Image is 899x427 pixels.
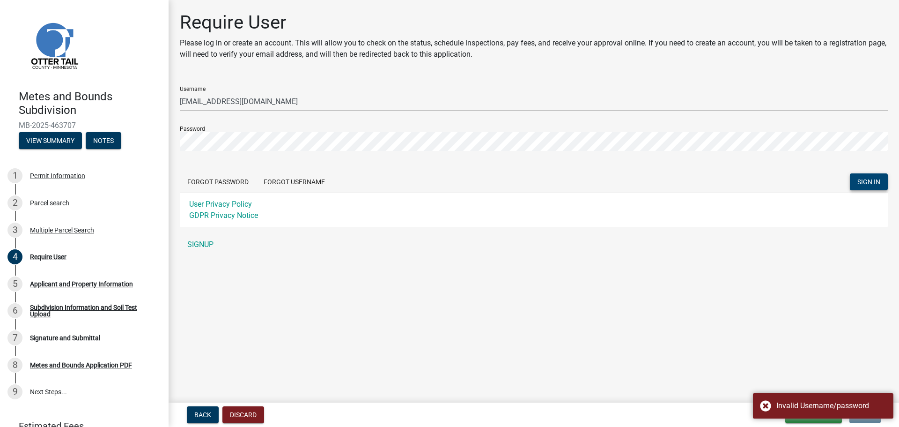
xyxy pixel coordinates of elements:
div: Subdivision Information and Soil Test Upload [30,304,154,317]
div: Multiple Parcel Search [30,227,94,233]
div: 3 [7,223,22,238]
button: SIGN IN [850,173,888,190]
div: Parcel search [30,200,69,206]
div: 8 [7,358,22,373]
div: Signature and Submittal [30,335,100,341]
div: Metes and Bounds Application PDF [30,362,132,368]
wm-modal-confirm: Notes [86,137,121,145]
span: Back [194,411,211,419]
a: GDPR Privacy Notice [189,211,258,220]
div: 1 [7,168,22,183]
div: Permit Information [30,172,85,179]
button: Back [187,406,219,423]
button: Forgot Password [180,173,256,190]
div: 7 [7,330,22,345]
div: 5 [7,277,22,292]
img: Otter Tail County, Minnesota [19,10,89,80]
button: View Summary [19,132,82,149]
h4: Metes and Bounds Subdivision [19,90,161,117]
span: SIGN IN [857,178,880,186]
div: Applicant and Property Information [30,281,133,287]
button: Forgot Username [256,173,332,190]
div: 6 [7,303,22,318]
button: Discard [222,406,264,423]
div: 4 [7,249,22,264]
span: MB-2025-463707 [19,121,150,130]
wm-modal-confirm: Summary [19,137,82,145]
p: Please log in or create an account. This will allow you to check on the status, schedule inspecti... [180,37,888,60]
div: Invalid Username/password [776,400,886,412]
a: User Privacy Policy [189,200,252,209]
div: 9 [7,384,22,399]
a: SIGNUP [180,235,888,254]
div: Require User [30,254,66,260]
div: 2 [7,195,22,210]
button: Notes [86,132,121,149]
h1: Require User [180,11,888,34]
